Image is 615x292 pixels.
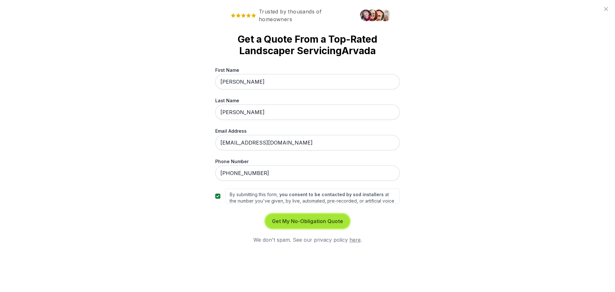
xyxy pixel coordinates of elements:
label: Email Address [215,128,400,134]
a: here [349,237,361,243]
input: Last Name [215,104,400,120]
button: Get My No-Obligation Quote [266,214,349,228]
span: Trusted by thousands of homeowners [225,8,356,23]
label: First Name [215,67,400,73]
div: We don't spam. See our privacy policy . [215,236,400,244]
label: By submitting this form, at the number you've given, by live, automated, pre-recorded, or artific... [225,188,400,204]
label: Phone Number [215,158,400,165]
input: First Name [215,74,400,89]
input: 555-555-5555 [215,165,400,181]
strong: Get a Quote From a Top-Rated Landscaper Servicing Arvada [225,33,389,56]
input: me@gmail.com [215,135,400,150]
label: Last Name [215,97,400,104]
strong: you consent to be contacted by sod installers [279,192,384,197]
